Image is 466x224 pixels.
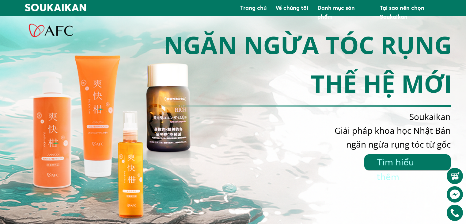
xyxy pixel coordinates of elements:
h3: Tại sao nên chọn Soukaikan [380,4,452,21]
h3: NGĂN NGỪA TÓC RỤNG THẾ HỆ MỚI [144,25,452,103]
h3: Trang chủ [240,4,267,13]
h3: Danh mục sản phẩm [317,4,371,21]
h3: Soukaikan Giải pháp khoa học Nhật Bản ngăn ngừa rụng tóc từ gốc [233,110,451,151]
h3: Về chúng tôi [275,4,309,13]
h3: Tìm hiểu thêm [375,155,440,186]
